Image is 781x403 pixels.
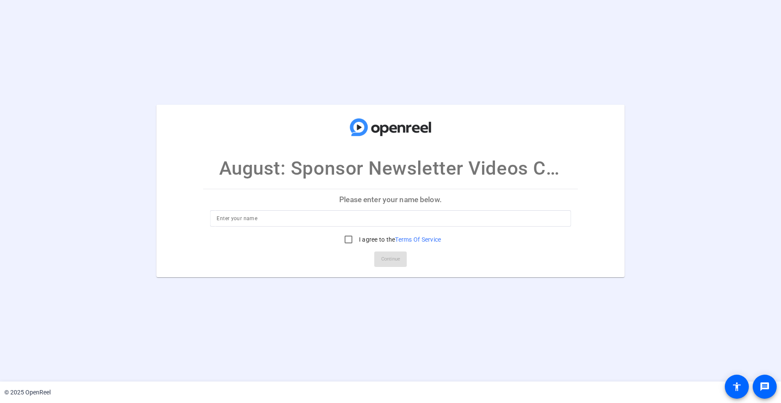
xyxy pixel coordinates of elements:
mat-icon: message [760,382,770,392]
a: Terms Of Service [395,236,441,243]
img: company-logo [348,113,434,141]
input: Enter your name [217,213,564,224]
label: I agree to the [357,235,441,244]
p: Please enter your name below. [203,189,578,210]
mat-icon: accessibility [732,382,742,392]
div: © 2025 OpenReel [4,388,51,397]
p: August: Sponsor Newsletter Videos Cohort 3 [219,154,562,182]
